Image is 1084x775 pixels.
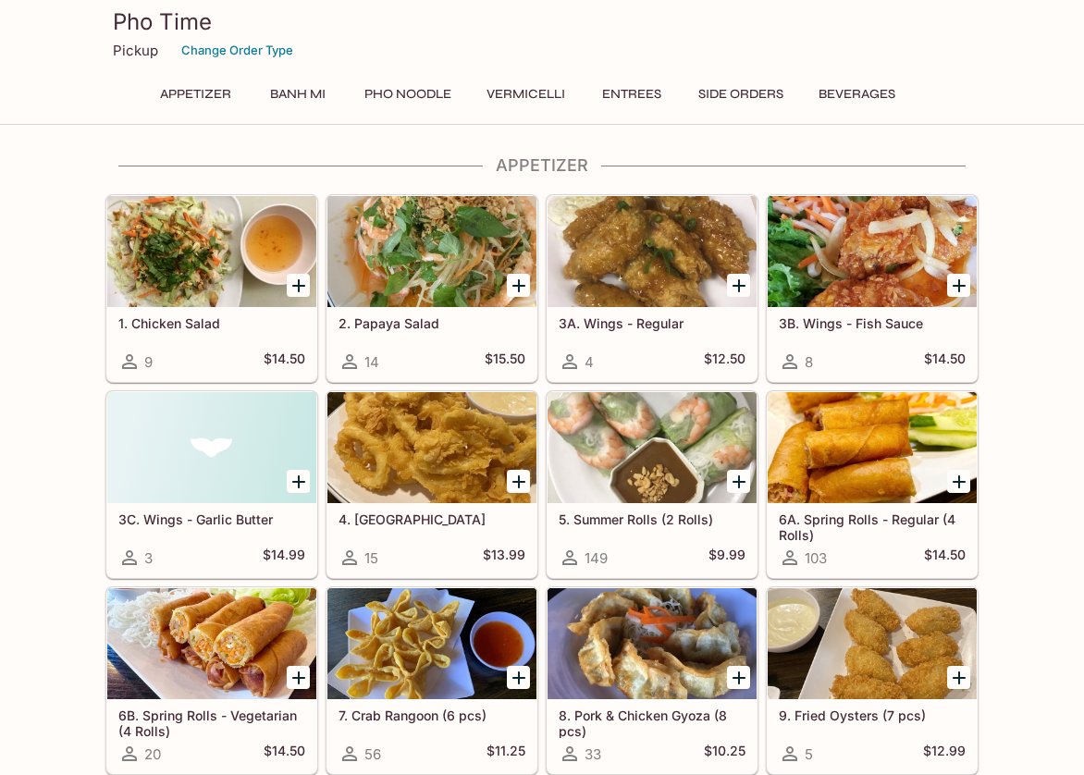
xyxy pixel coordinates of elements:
button: Banh Mi [256,81,339,107]
h5: $15.50 [485,351,525,373]
span: 15 [364,549,378,567]
div: 2. Papaya Salad [327,196,536,307]
span: 33 [585,745,601,763]
button: Add 3B. Wings - Fish Sauce [947,274,970,297]
span: 149 [585,549,608,567]
h5: $11.25 [487,743,525,765]
h5: 7. Crab Rangoon (6 pcs) [339,707,525,723]
h3: Pho Time [113,7,971,36]
div: 1. Chicken Salad [107,196,316,307]
h5: 6A. Spring Rolls - Regular (4 Rolls) [779,511,966,542]
h5: $12.99 [923,743,966,765]
a: 9. Fried Oysters (7 pcs)5$12.99 [767,587,978,774]
h5: $9.99 [708,547,745,569]
h5: $14.99 [263,547,305,569]
div: 9. Fried Oysters (7 pcs) [768,588,977,699]
button: Pho Noodle [354,81,462,107]
button: Add 9. Fried Oysters (7 pcs) [947,666,970,689]
button: Beverages [808,81,905,107]
div: 6B. Spring Rolls - Vegetarian (4 Rolls) [107,588,316,699]
span: 3 [144,549,153,567]
h5: 5. Summer Rolls (2 Rolls) [559,511,745,527]
button: Side Orders [688,81,794,107]
h5: $10.25 [704,743,745,765]
h5: $14.50 [924,351,966,373]
button: Vermicelli [476,81,575,107]
a: 8. Pork & Chicken Gyoza (8 pcs)33$10.25 [547,587,758,774]
span: 56 [364,745,381,763]
h5: 3A. Wings - Regular [559,315,745,331]
h5: 9. Fried Oysters (7 pcs) [779,707,966,723]
div: 3C. Wings - Garlic Butter [107,392,316,503]
p: Pickup [113,42,158,59]
h5: 2. Papaya Salad [339,315,525,331]
span: 8 [805,353,813,371]
a: 4. [GEOGRAPHIC_DATA]15$13.99 [326,391,537,578]
h4: Appetizer [105,155,979,176]
button: Add 4. Calamari [507,470,530,493]
a: 2. Papaya Salad14$15.50 [326,195,537,382]
a: 5. Summer Rolls (2 Rolls)149$9.99 [547,391,758,578]
a: 6B. Spring Rolls - Vegetarian (4 Rolls)20$14.50 [106,587,317,774]
h5: 6B. Spring Rolls - Vegetarian (4 Rolls) [118,707,305,738]
span: 14 [364,353,379,371]
h5: $13.99 [483,547,525,569]
button: Add 7. Crab Rangoon (6 pcs) [507,666,530,689]
a: 6A. Spring Rolls - Regular (4 Rolls)103$14.50 [767,391,978,578]
a: 3C. Wings - Garlic Butter3$14.99 [106,391,317,578]
h5: 3C. Wings - Garlic Butter [118,511,305,527]
button: Add 5. Summer Rolls (2 Rolls) [727,470,750,493]
button: Add 1. Chicken Salad [287,274,310,297]
h5: 8. Pork & Chicken Gyoza (8 pcs) [559,707,745,738]
h5: $14.50 [924,547,966,569]
button: Add 3A. Wings - Regular [727,274,750,297]
div: 5. Summer Rolls (2 Rolls) [548,392,757,503]
button: Add 3C. Wings - Garlic Butter [287,470,310,493]
span: 20 [144,745,161,763]
button: Entrees [590,81,673,107]
div: 6A. Spring Rolls - Regular (4 Rolls) [768,392,977,503]
a: 7. Crab Rangoon (6 pcs)56$11.25 [326,587,537,774]
div: 4. Calamari [327,392,536,503]
a: 3A. Wings - Regular4$12.50 [547,195,758,382]
h5: $14.50 [264,743,305,765]
span: 103 [805,549,827,567]
span: 5 [805,745,813,763]
div: 3A. Wings - Regular [548,196,757,307]
button: Add 6A. Spring Rolls - Regular (4 Rolls) [947,470,970,493]
span: 4 [585,353,594,371]
a: 1. Chicken Salad9$14.50 [106,195,317,382]
a: 3B. Wings - Fish Sauce8$14.50 [767,195,978,382]
h5: 1. Chicken Salad [118,315,305,331]
button: Change Order Type [173,36,302,65]
div: 7. Crab Rangoon (6 pcs) [327,588,536,699]
span: 9 [144,353,153,371]
div: 3B. Wings - Fish Sauce [768,196,977,307]
h5: $14.50 [264,351,305,373]
h5: 4. [GEOGRAPHIC_DATA] [339,511,525,527]
button: Add 2. Papaya Salad [507,274,530,297]
button: Add 8. Pork & Chicken Gyoza (8 pcs) [727,666,750,689]
button: Add 6B. Spring Rolls - Vegetarian (4 Rolls) [287,666,310,689]
h5: 3B. Wings - Fish Sauce [779,315,966,331]
h5: $12.50 [704,351,745,373]
div: 8. Pork & Chicken Gyoza (8 pcs) [548,588,757,699]
button: Appetizer [150,81,241,107]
